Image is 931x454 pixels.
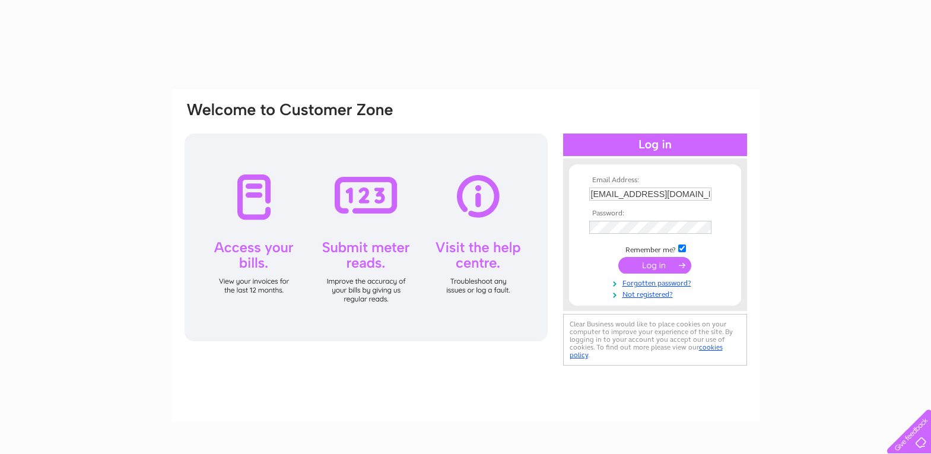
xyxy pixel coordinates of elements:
[586,243,724,255] td: Remember me?
[570,343,723,359] a: cookies policy
[589,277,724,288] a: Forgotten password?
[586,209,724,218] th: Password:
[586,176,724,185] th: Email Address:
[618,257,691,274] input: Submit
[589,288,724,299] a: Not registered?
[563,314,747,366] div: Clear Business would like to place cookies on your computer to improve your experience of the sit...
